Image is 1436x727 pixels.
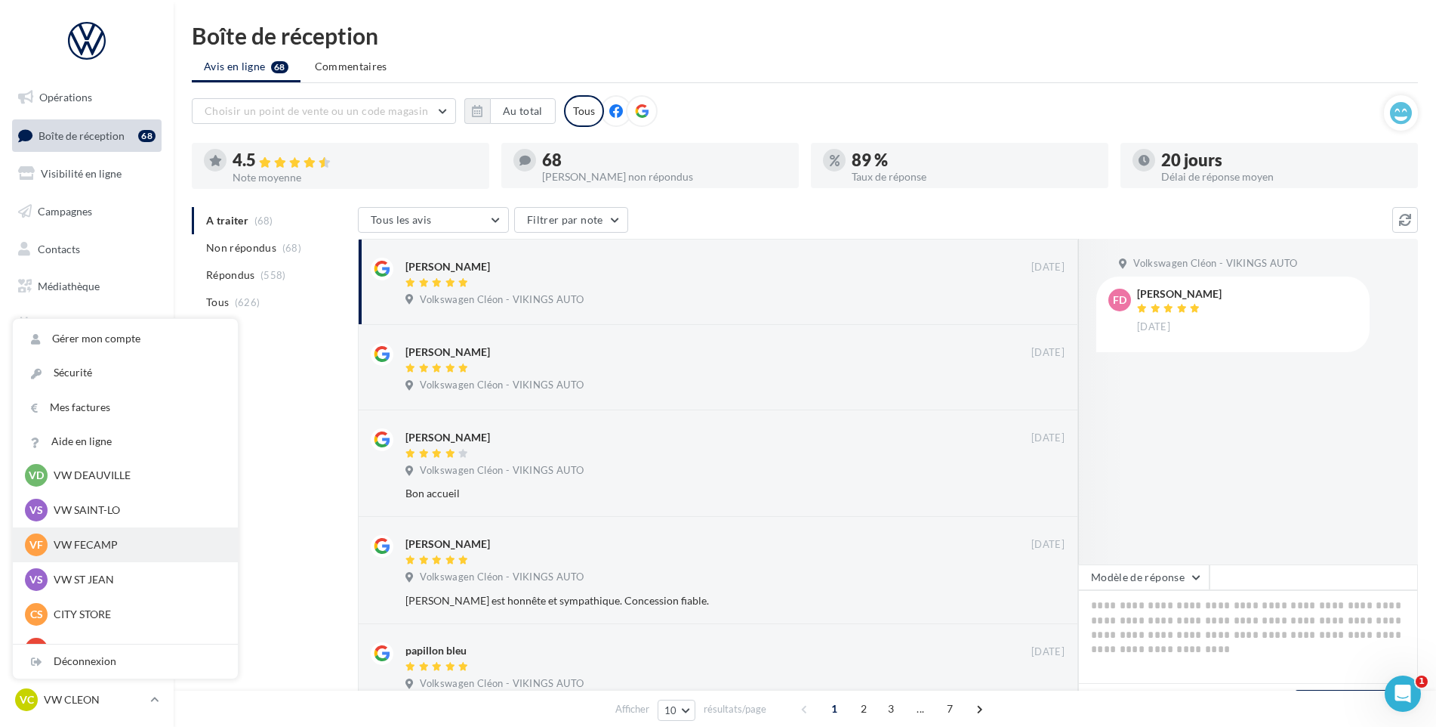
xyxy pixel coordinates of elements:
div: [PERSON_NAME] non répondus [542,172,787,182]
span: Volkswagen Cléon - VIKINGS AUTO [420,379,584,392]
span: [DATE] [1031,538,1065,552]
span: (68) [282,242,301,254]
span: VS [29,572,43,587]
p: VW CLEON [44,692,144,707]
span: Boîte de réception [39,128,125,141]
span: 1 [822,697,846,721]
div: [PERSON_NAME] [405,537,490,552]
div: papillon bleu [405,643,467,658]
a: Sécurité [13,356,238,390]
span: Calendrier [38,317,88,330]
p: VW PONT AUDEMER [54,642,220,657]
div: 20 jours [1161,152,1406,169]
span: [DATE] [1031,432,1065,445]
div: Déconnexion [13,645,238,679]
button: 10 [658,700,696,721]
p: VW DEAUVILLE [54,468,220,483]
span: 2 [852,697,876,721]
span: Volkswagen Cléon - VIKINGS AUTO [420,464,584,478]
span: Tous [206,295,229,310]
span: Fd [1113,292,1126,308]
span: Volkswagen Cléon - VIKINGS AUTO [420,571,584,584]
a: Opérations [9,82,165,113]
div: Délai de réponse moyen [1161,172,1406,182]
p: CITY STORE [54,607,220,622]
span: VF [29,537,43,552]
p: VW SAINT-LO [54,503,220,518]
button: Filtrer par note [514,207,628,233]
span: Opérations [39,91,92,104]
div: [PERSON_NAME] [405,345,490,360]
a: Contacts [9,234,165,265]
a: Médiathèque [9,271,165,302]
div: [PERSON_NAME] [405,259,490,274]
button: Au total [464,98,556,124]
div: [PERSON_NAME] [1137,289,1222,299]
a: Campagnes DataOnDemand [9,396,165,441]
span: résultats/page [704,702,766,716]
p: VW ST JEAN [54,572,220,587]
span: VC [20,692,34,707]
span: Commentaires [315,59,387,74]
a: Calendrier [9,308,165,340]
div: 4.5 [233,152,477,169]
span: Volkswagen Cléon - VIKINGS AUTO [420,293,584,307]
button: Choisir un point de vente ou un code magasin [192,98,456,124]
div: Note moyenne [233,172,477,183]
button: Tous les avis [358,207,509,233]
span: 3 [879,697,903,721]
span: Choisir un point de vente ou un code magasin [205,104,428,117]
span: ... [908,697,932,721]
a: VC VW CLEON [12,685,162,714]
div: Bon accueil [405,486,966,501]
span: (626) [235,296,260,308]
span: [DATE] [1031,645,1065,659]
a: Mes factures [13,391,238,425]
div: Boîte de réception [192,24,1418,47]
div: 68 [138,130,156,142]
span: 1 [1416,676,1428,688]
a: Boîte de réception68 [9,119,165,152]
span: Médiathèque [38,280,100,292]
iframe: Intercom live chat [1385,676,1421,712]
span: Volkswagen Cléon - VIKINGS AUTO [420,677,584,691]
div: Taux de réponse [852,172,1096,182]
button: Au total [490,98,556,124]
span: VD [29,468,44,483]
span: (558) [260,269,286,281]
div: 89 % [852,152,1096,169]
a: Gérer mon compte [13,322,238,356]
span: [DATE] [1031,261,1065,274]
span: Tous les avis [371,213,432,226]
a: Campagnes [9,196,165,227]
span: 7 [938,697,962,721]
span: VS [29,503,43,518]
span: Contacts [38,242,80,255]
span: Répondus [206,268,255,283]
span: [DATE] [1031,346,1065,360]
button: Modèle de réponse [1078,565,1210,590]
a: Aide en ligne [13,425,238,459]
span: Volkswagen Cléon - VIKINGS AUTO [1133,257,1297,271]
div: [PERSON_NAME] [405,430,490,445]
span: Visibilité en ligne [41,167,122,180]
span: Afficher [615,702,649,716]
span: 10 [664,704,677,716]
span: Campagnes [38,205,92,218]
div: Tous [564,95,604,127]
span: CS [30,607,43,622]
a: Visibilité en ligne [9,158,165,190]
span: Non répondus [206,240,276,255]
span: VP [29,642,44,657]
span: [DATE] [1137,320,1170,334]
div: [PERSON_NAME] est honnête et sympathique. Concession fiable. [405,593,966,608]
a: PLV et print personnalisable [9,346,165,391]
div: 68 [542,152,787,169]
p: VW FECAMP [54,537,220,552]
